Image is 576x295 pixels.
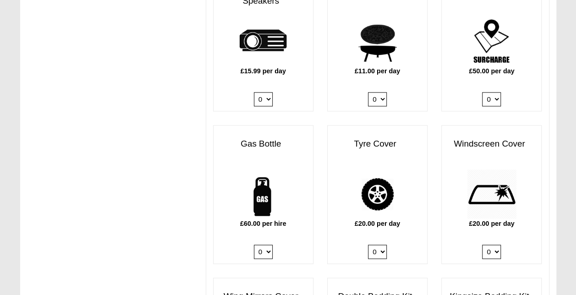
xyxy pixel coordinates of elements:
b: £50.00 per day [469,67,514,75]
img: windscreen.png [466,169,516,219]
h3: Gas Bottle [214,135,313,153]
img: pizza.png [352,16,402,66]
b: £15.99 per day [241,67,286,75]
b: £20.00 per day [355,220,400,227]
img: gas-bottle.png [238,169,288,219]
img: surcharge.png [466,16,516,66]
b: £20.00 per day [469,220,514,227]
img: tyre.png [352,169,402,219]
b: £60.00 per hire [240,220,286,227]
h3: Windscreen Cover [442,135,541,153]
img: projector.png [238,16,288,66]
b: £11.00 per day [355,67,400,75]
h3: Tyre Cover [328,135,427,153]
